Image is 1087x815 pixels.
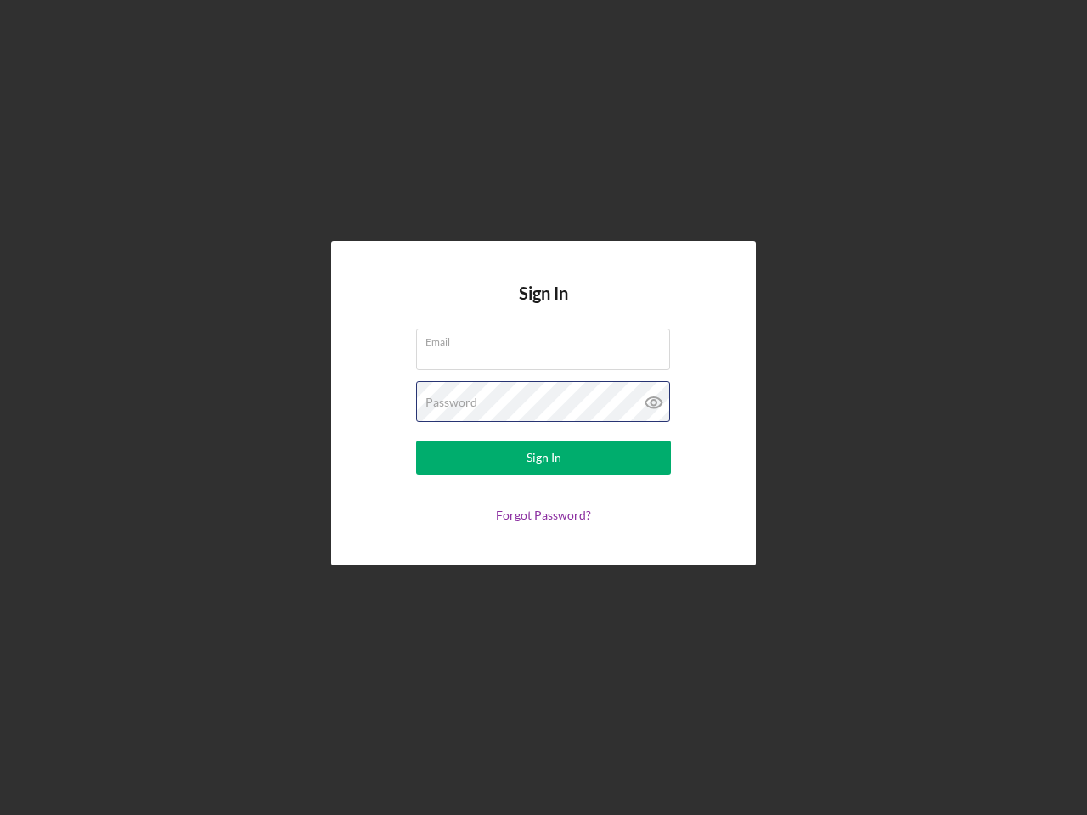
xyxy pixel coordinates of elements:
[496,508,591,522] a: Forgot Password?
[425,329,670,348] label: Email
[519,284,568,329] h4: Sign In
[527,441,561,475] div: Sign In
[425,396,477,409] label: Password
[416,441,671,475] button: Sign In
